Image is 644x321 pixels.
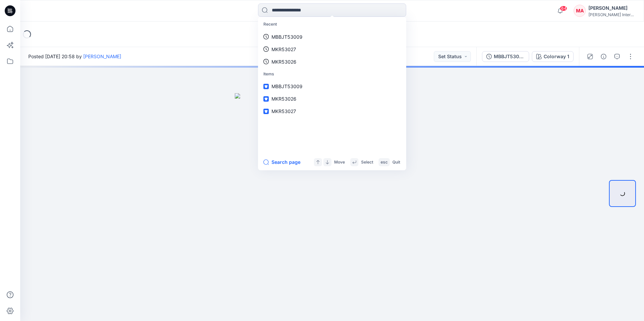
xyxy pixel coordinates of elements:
button: Colorway 1 [532,51,574,62]
p: Recent [259,18,405,31]
p: Move [334,159,345,166]
button: MBBJT53009 [482,51,529,62]
button: Details [598,51,609,62]
span: MBBJT53009 [271,83,302,89]
a: [PERSON_NAME] [83,53,121,59]
p: MKR53027 [271,46,296,53]
p: MKR53026 [271,58,296,65]
p: Select [361,159,373,166]
div: [PERSON_NAME] International [588,12,636,17]
p: esc [381,159,388,166]
button: Search page [263,158,300,166]
p: MBBJT53009 [271,33,302,40]
a: MBBJT53009 [259,80,405,93]
div: Colorway 1 [544,53,569,60]
p: Items [259,68,405,80]
span: MKR53027 [271,108,296,114]
div: MA [574,5,586,17]
a: MKR53026 [259,56,405,68]
span: Posted [DATE] 20:58 by [28,53,121,60]
span: MKR53026 [271,96,296,102]
div: MBBJT53009 [494,53,525,60]
span: 64 [560,6,567,11]
div: [PERSON_NAME] [588,4,636,12]
a: MKR53026 [259,93,405,105]
a: MKR53027 [259,43,405,56]
a: MBBJT53009 [259,31,405,43]
a: MKR53027 [259,105,405,117]
p: Quit [392,159,400,166]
